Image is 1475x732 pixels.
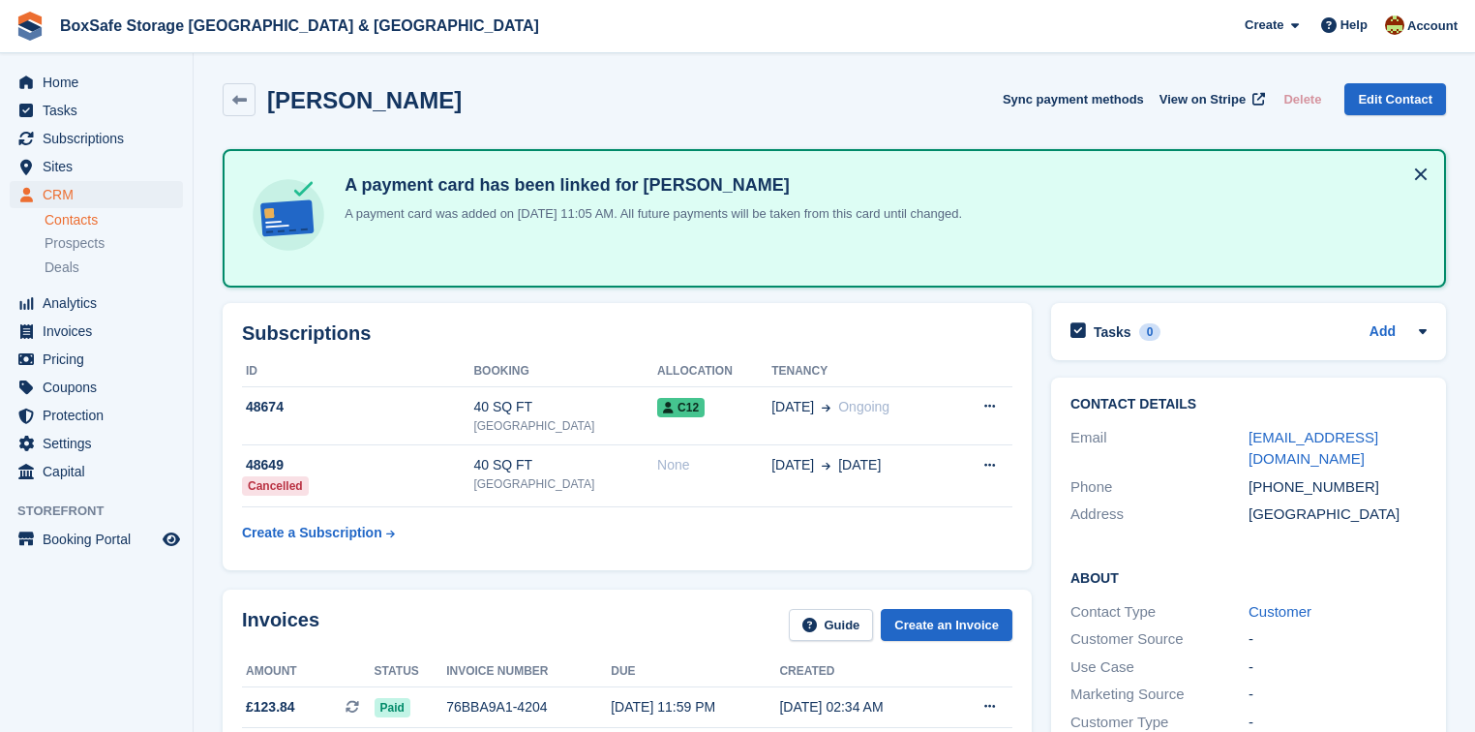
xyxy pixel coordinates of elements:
[337,174,962,197] h4: A payment card has been linked for [PERSON_NAME]
[10,458,183,485] a: menu
[1370,321,1396,344] a: Add
[10,402,183,429] a: menu
[446,656,611,687] th: Invoice number
[43,458,159,485] span: Capital
[1344,83,1446,115] a: Edit Contact
[246,697,295,717] span: £123.84
[1245,15,1283,35] span: Create
[10,290,183,317] a: menu
[43,430,159,457] span: Settings
[1249,628,1427,651] div: -
[15,12,45,41] img: stora-icon-8386f47178a22dfd0bd8f6a31ec36ba5ce8667c1dd55bd0f319d3a0aa187defe.svg
[10,430,183,457] a: menu
[242,656,375,687] th: Amount
[1070,476,1249,499] div: Phone
[473,397,657,417] div: 40 SQ FT
[242,322,1012,345] h2: Subscriptions
[657,455,771,475] div: None
[267,87,462,113] h2: [PERSON_NAME]
[10,181,183,208] a: menu
[611,656,779,687] th: Due
[45,259,79,277] span: Deals
[45,258,183,278] a: Deals
[43,526,159,553] span: Booking Portal
[45,211,183,229] a: Contacts
[1070,628,1249,651] div: Customer Source
[1340,15,1368,35] span: Help
[43,402,159,429] span: Protection
[1249,684,1427,706] div: -
[1070,503,1249,526] div: Address
[242,609,319,641] h2: Invoices
[10,69,183,96] a: menu
[43,97,159,124] span: Tasks
[1070,656,1249,679] div: Use Case
[779,697,947,717] div: [DATE] 02:34 AM
[43,290,159,317] span: Analytics
[779,656,947,687] th: Created
[771,356,950,387] th: Tenancy
[10,526,183,553] a: menu
[375,698,410,717] span: Paid
[1276,83,1329,115] button: Delete
[1094,323,1131,341] h2: Tasks
[248,174,329,256] img: card-linked-ebf98d0992dc2aeb22e95c0e3c79077019eb2392cfd83c6a337811c24bc77127.svg
[242,397,473,417] div: 48674
[10,97,183,124] a: menu
[52,10,547,42] a: BoxSafe Storage [GEOGRAPHIC_DATA] & [GEOGRAPHIC_DATA]
[1003,83,1144,115] button: Sync payment methods
[242,476,309,496] div: Cancelled
[1249,429,1378,468] a: [EMAIL_ADDRESS][DOMAIN_NAME]
[1249,656,1427,679] div: -
[242,356,473,387] th: ID
[657,398,705,417] span: C12
[1070,567,1427,587] h2: About
[45,233,183,254] a: Prospects
[375,656,447,687] th: Status
[1070,601,1249,624] div: Contact Type
[1070,397,1427,412] h2: Contact Details
[881,609,1012,641] a: Create an Invoice
[473,455,657,475] div: 40 SQ FT
[242,523,382,543] div: Create a Subscription
[1070,427,1249,471] div: Email
[43,153,159,180] span: Sites
[1385,15,1404,35] img: Kim
[43,181,159,208] span: CRM
[10,125,183,152] a: menu
[43,125,159,152] span: Subscriptions
[43,346,159,373] span: Pricing
[1407,16,1458,36] span: Account
[789,609,874,641] a: Guide
[473,417,657,435] div: [GEOGRAPHIC_DATA]
[17,502,193,521] span: Storefront
[1159,90,1246,109] span: View on Stripe
[43,69,159,96] span: Home
[160,528,183,551] a: Preview store
[43,374,159,401] span: Coupons
[771,397,814,417] span: [DATE]
[473,356,657,387] th: Booking
[611,697,779,717] div: [DATE] 11:59 PM
[473,475,657,493] div: [GEOGRAPHIC_DATA]
[10,153,183,180] a: menu
[838,399,889,414] span: Ongoing
[10,318,183,345] a: menu
[1249,603,1311,620] a: Customer
[1139,323,1161,341] div: 0
[10,374,183,401] a: menu
[446,697,611,717] div: 76BBA9A1-4204
[1249,503,1427,526] div: [GEOGRAPHIC_DATA]
[1070,684,1249,706] div: Marketing Source
[1249,476,1427,499] div: [PHONE_NUMBER]
[242,515,395,551] a: Create a Subscription
[10,346,183,373] a: menu
[1152,83,1269,115] a: View on Stripe
[43,318,159,345] span: Invoices
[45,234,105,253] span: Prospects
[242,455,473,475] div: 48649
[771,455,814,475] span: [DATE]
[337,204,962,224] p: A payment card was added on [DATE] 11:05 AM. All future payments will be taken from this card unt...
[657,356,771,387] th: Allocation
[838,455,881,475] span: [DATE]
